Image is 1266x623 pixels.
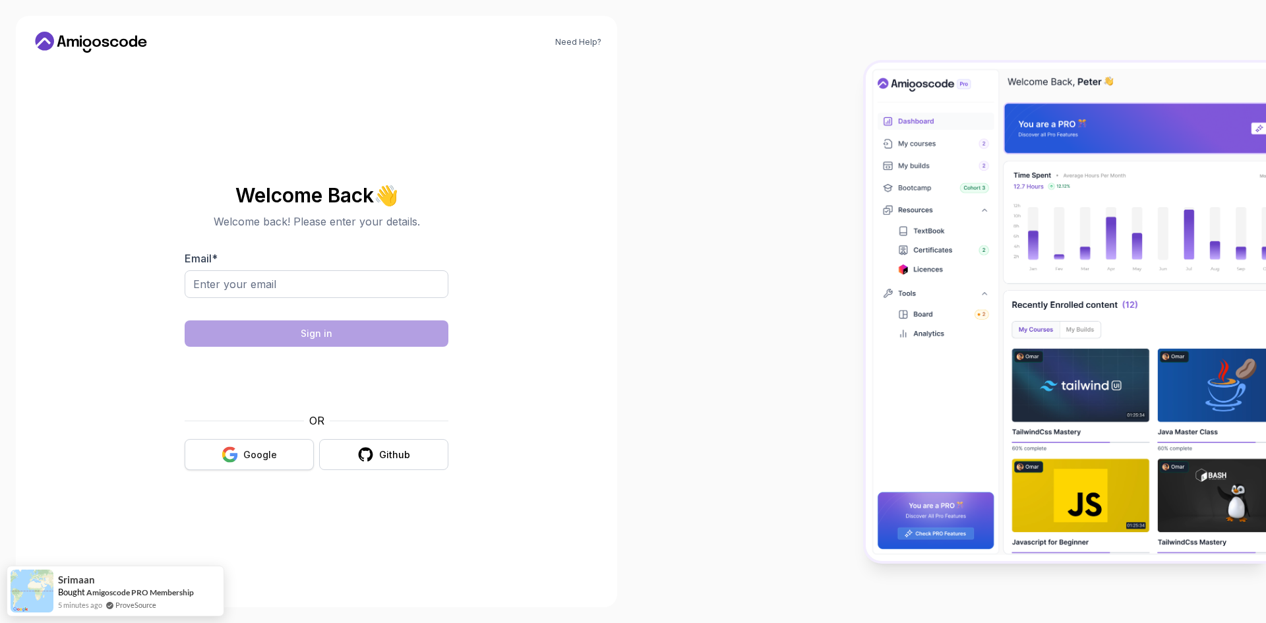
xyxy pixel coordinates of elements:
a: ProveSource [115,599,156,610]
input: Enter your email [185,270,448,298]
a: Amigoscode PRO Membership [86,587,194,597]
button: Google [185,439,314,470]
div: Google [243,448,277,461]
img: Amigoscode Dashboard [866,63,1266,561]
p: Welcome back! Please enter your details. [185,214,448,229]
a: Home link [32,32,150,53]
button: Sign in [185,320,448,347]
div: Sign in [301,327,332,340]
img: provesource social proof notification image [11,570,53,612]
label: Email * [185,252,218,265]
p: OR [309,413,324,429]
span: Bought [58,587,85,597]
h2: Welcome Back [185,185,448,206]
span: Srimaan [58,574,95,585]
div: Github [379,448,410,461]
button: Github [319,439,448,470]
iframe: Widget mit Kontrollkästchen für die hCaptcha-Sicherheitsabfrage [217,355,416,405]
a: Need Help? [555,37,601,47]
span: 5 minutes ago [58,599,102,610]
span: 👋 [374,185,398,206]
